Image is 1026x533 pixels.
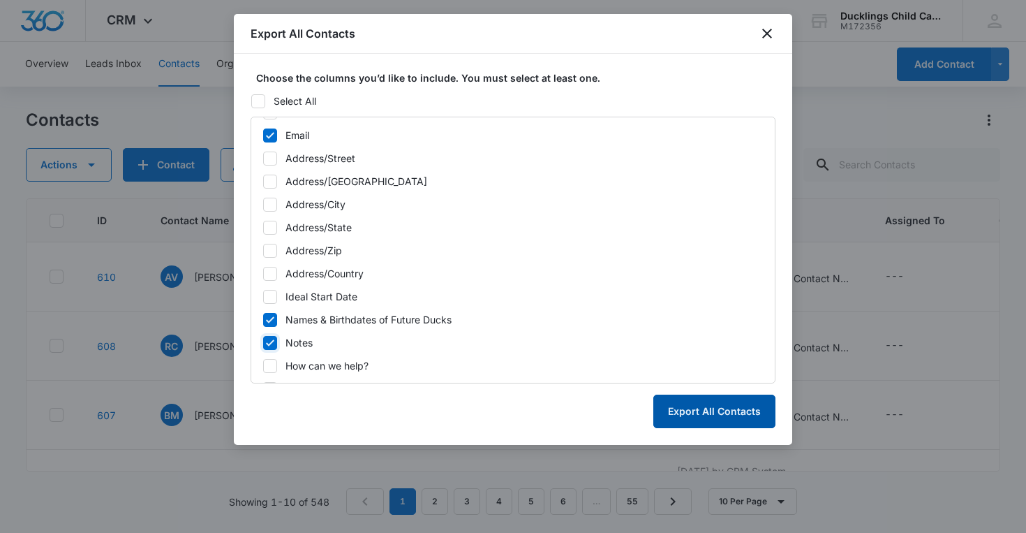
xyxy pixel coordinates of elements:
div: Address/State [285,220,352,235]
button: Export All Contacts [653,395,775,428]
div: Ideal Start Date [285,289,357,304]
div: Notes [285,335,313,350]
div: Select All [274,94,316,108]
div: Special Notes [285,381,349,396]
label: Choose the columns you’d like to include. You must select at least one. [256,71,781,85]
div: Address/Street [285,151,355,166]
div: Names & Birthdates of Future Ducks [285,312,452,327]
div: How can we help? [285,358,369,373]
div: Email [285,128,309,143]
button: close [759,25,775,42]
div: Address/City [285,197,345,212]
div: Address/Zip [285,243,342,258]
h1: Export All Contacts [251,25,355,42]
div: Address/[GEOGRAPHIC_DATA] [285,174,427,189]
div: Address/Country [285,266,364,281]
